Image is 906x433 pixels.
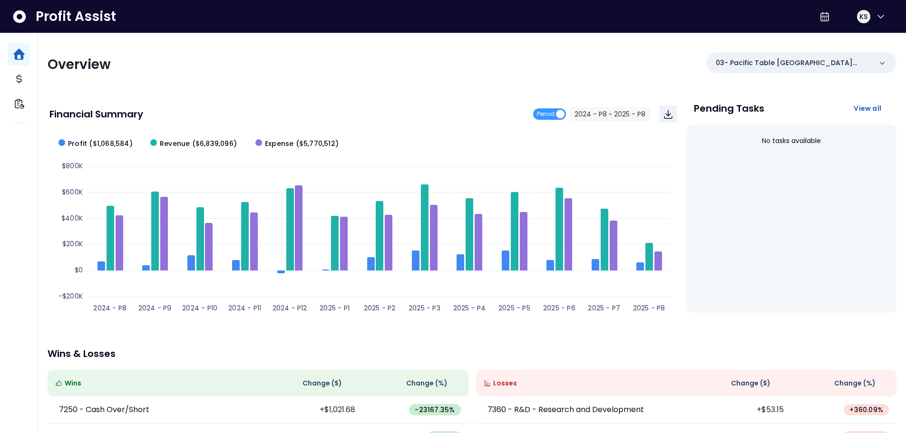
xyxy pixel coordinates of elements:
text: -$200K [58,291,83,301]
button: Download [660,106,677,123]
span: Change ( $ ) [302,378,342,388]
text: 2025 - P7 [588,303,620,313]
p: 7250 - Cash Over/Short [59,404,149,415]
p: 7360 - R&D - Research and Development [487,404,644,415]
button: 2024 - P8 ~ 2025 - P8 [570,107,650,121]
text: $400K [61,213,83,223]
text: 2025 - P3 [409,303,440,313]
p: 03- Pacific Table [GEOGRAPHIC_DATA](R365) [716,58,872,68]
text: $800K [62,161,83,171]
span: View all [854,104,881,113]
text: 2025 - P8 [633,303,665,313]
span: Change (%) [406,378,448,388]
span: Expense ($5,770,512) [265,139,339,149]
td: +$53.15 [686,396,791,423]
text: 2025 - P4 [453,303,486,313]
text: 2024 - P11 [228,303,261,313]
text: 2025 - P6 [543,303,575,313]
div: No tasks available [694,128,889,154]
p: Wins & Losses [48,349,896,358]
text: 2025 - P5 [498,303,530,313]
td: +$1,021.68 [258,396,363,423]
span: Revenue ($6,839,096) [160,139,237,149]
span: Period [537,108,555,120]
span: + 360.09 % [849,405,883,414]
text: 2024 - P9 [138,303,172,313]
text: 2025 - P1 [320,303,350,313]
span: Profit ($1,068,584) [68,139,133,149]
p: Pending Tasks [694,104,764,113]
span: Wins [65,378,81,388]
span: Change ( $ ) [731,378,770,388]
text: $600K [62,187,83,197]
text: $0 [75,265,83,275]
text: 2025 - P2 [364,303,396,313]
button: View all [846,100,889,117]
span: Overview [48,55,111,74]
span: Losses [493,378,517,388]
span: Change (%) [834,378,876,388]
text: 2024 - P8 [93,303,127,313]
span: -23167.35 % [415,405,455,414]
text: 2024 - P10 [182,303,217,313]
span: KS [859,12,867,21]
p: Financial Summary [49,109,143,119]
text: $200K [62,239,83,249]
text: 2024 - P12 [273,303,307,313]
span: Profit Assist [36,8,116,25]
